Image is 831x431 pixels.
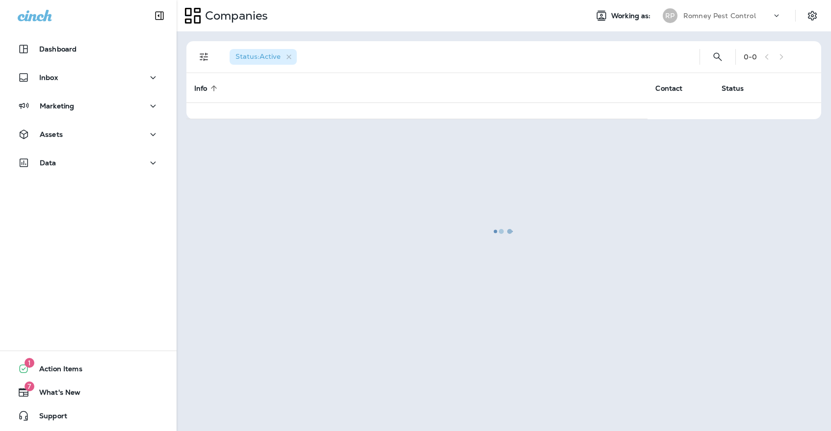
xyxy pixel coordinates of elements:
[663,8,677,23] div: RP
[39,74,58,81] p: Inbox
[10,382,167,402] button: 7What's New
[10,125,167,144] button: Assets
[25,358,34,368] span: 1
[611,12,653,20] span: Working as:
[804,7,821,25] button: Settings
[10,39,167,59] button: Dashboard
[10,68,167,87] button: Inbox
[10,406,167,426] button: Support
[29,365,82,377] span: Action Items
[40,102,74,110] p: Marketing
[10,359,167,379] button: 1Action Items
[10,96,167,116] button: Marketing
[146,6,173,25] button: Collapse Sidebar
[25,381,34,391] span: 7
[40,130,63,138] p: Assets
[683,12,756,20] p: Romney Pest Control
[29,412,67,424] span: Support
[40,159,56,167] p: Data
[201,8,268,23] p: Companies
[29,388,80,400] span: What's New
[39,45,77,53] p: Dashboard
[10,153,167,173] button: Data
